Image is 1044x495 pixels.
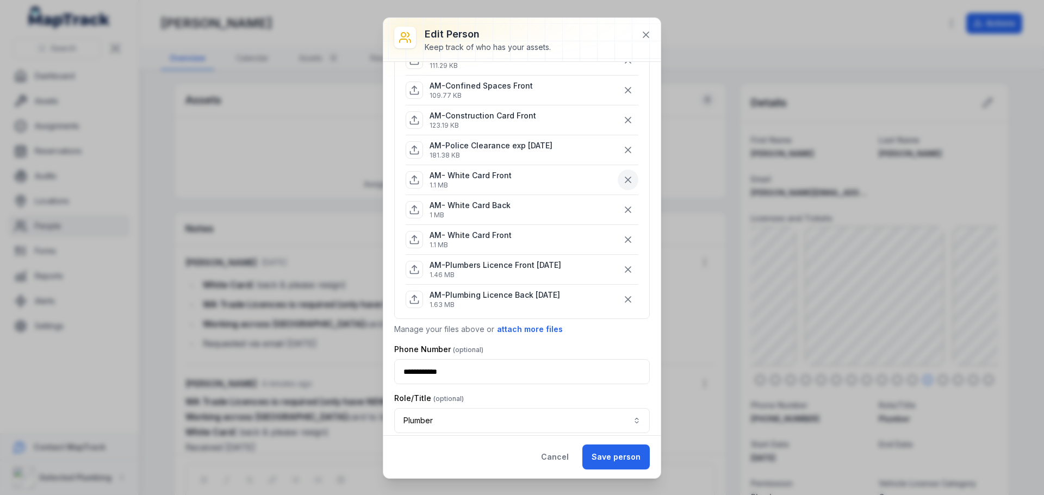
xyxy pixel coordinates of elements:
p: 111.29 KB [430,61,534,70]
p: Manage your files above or [394,323,650,335]
p: AM-Police Clearance exp [DATE] [430,140,552,151]
p: 123.19 KB [430,121,536,130]
p: AM- White Card Front [430,170,512,181]
label: Role/Title [394,393,464,404]
p: 1.1 MB [430,241,512,249]
p: 1.63 MB [430,300,560,309]
p: AM- White Card Front [430,230,512,241]
p: AM-Plumbing Licence Back [DATE] [430,290,560,300]
button: attach more files [496,323,563,335]
p: AM-Plumbers Licence Front [DATE] [430,260,561,271]
p: AM-Construction Card Front [430,110,536,121]
button: Plumber [394,408,650,433]
button: Save person [582,444,650,469]
div: Keep track of who has your assets. [425,42,551,53]
p: AM-Confined Spaces Front [430,80,533,91]
p: 1 MB [430,211,511,220]
p: 109.77 KB [430,91,533,100]
p: AM- White Card Back [430,200,511,211]
p: 1.1 MB [430,181,512,190]
label: Phone Number [394,344,483,355]
h3: Edit person [425,27,551,42]
p: 1.46 MB [430,271,561,279]
p: 181.38 KB [430,151,552,160]
button: Cancel [532,444,578,469]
